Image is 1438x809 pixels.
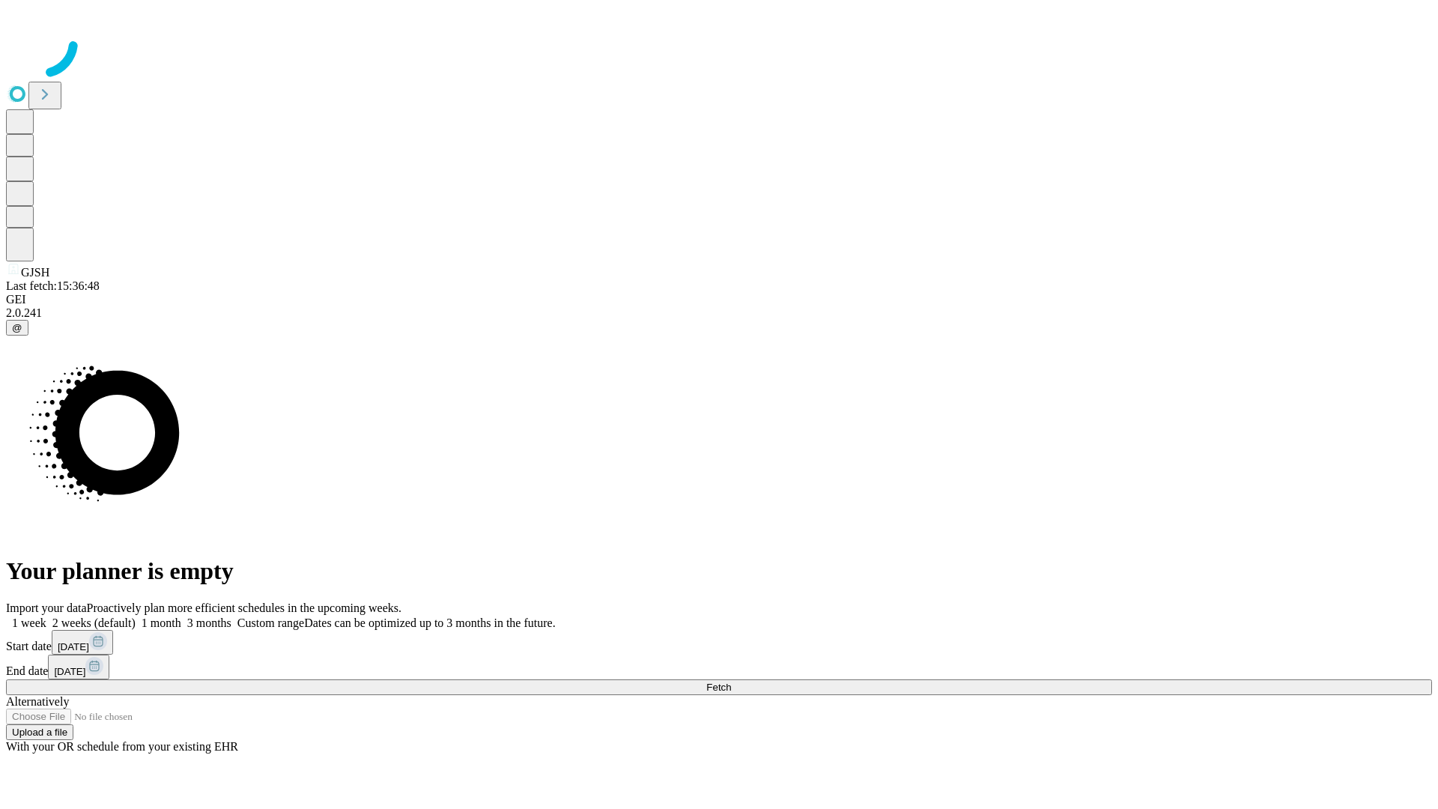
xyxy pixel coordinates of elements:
[706,682,731,693] span: Fetch
[21,266,49,279] span: GJSH
[6,740,238,753] span: With your OR schedule from your existing EHR
[6,655,1432,679] div: End date
[6,279,100,292] span: Last fetch: 15:36:48
[6,557,1432,585] h1: Your planner is empty
[304,616,555,629] span: Dates can be optimized up to 3 months in the future.
[12,616,46,629] span: 1 week
[237,616,304,629] span: Custom range
[6,293,1432,306] div: GEI
[87,602,401,614] span: Proactively plan more efficient schedules in the upcoming weeks.
[6,724,73,740] button: Upload a file
[6,306,1432,320] div: 2.0.241
[187,616,231,629] span: 3 months
[6,695,69,708] span: Alternatively
[52,616,136,629] span: 2 weeks (default)
[58,641,89,652] span: [DATE]
[48,655,109,679] button: [DATE]
[54,666,85,677] span: [DATE]
[6,630,1432,655] div: Start date
[6,602,87,614] span: Import your data
[142,616,181,629] span: 1 month
[6,320,28,336] button: @
[6,679,1432,695] button: Fetch
[12,322,22,333] span: @
[52,630,113,655] button: [DATE]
